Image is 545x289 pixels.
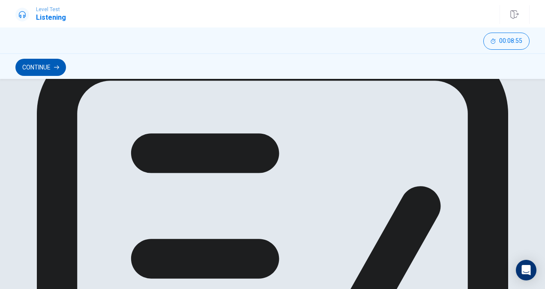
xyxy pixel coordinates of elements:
[516,260,536,280] div: Open Intercom Messenger
[36,12,66,23] h1: Listening
[15,59,66,76] button: Continue
[36,6,66,12] span: Level Test
[499,38,522,45] span: 00:08:55
[483,33,530,50] button: 00:08:55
